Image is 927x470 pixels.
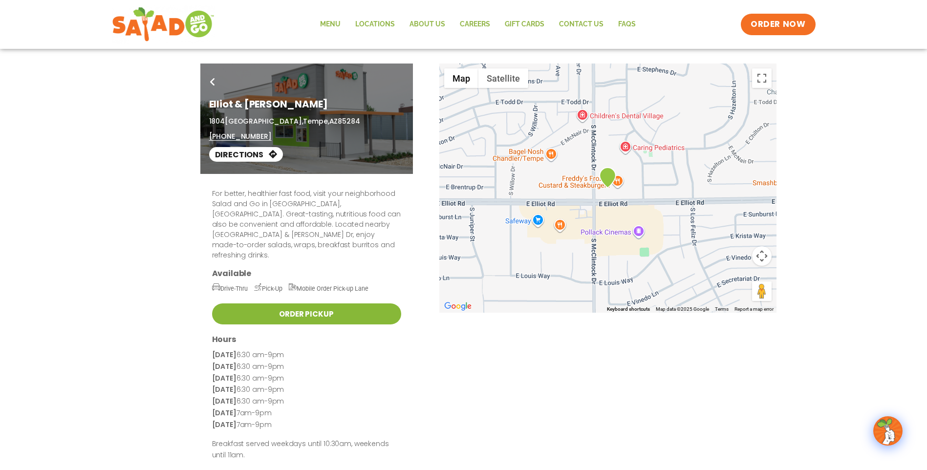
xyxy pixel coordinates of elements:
[212,373,401,385] p: 6:30 am-9pm
[212,361,401,373] p: 6:30 am-9pm
[212,385,237,394] strong: [DATE]
[112,5,215,44] img: new-SAG-logo-768×292
[209,147,283,162] a: Directions
[874,417,902,445] img: wpChatIcon
[289,285,369,292] span: Mobile Order Pick-up Lane
[741,14,815,35] a: ORDER NOW
[611,13,643,36] a: FAQs
[212,189,401,260] p: For better, healthier fast food, visit your neighborhood Salad and Go in [GEOGRAPHIC_DATA], [GEOG...
[329,116,338,126] span: AZ
[254,285,282,292] span: Pick-Up
[212,334,401,344] h3: Hours
[212,350,237,360] strong: [DATE]
[348,13,402,36] a: Locations
[751,19,805,30] span: ORDER NOW
[212,438,401,462] p: Breakfast served weekdays until 10:30am, weekends until 11am.
[212,407,401,419] p: 7am-9pm
[212,396,401,407] p: 6:30 am-9pm
[209,97,404,111] h1: Elliot & [PERSON_NAME]
[212,303,401,324] a: Order Pickup
[209,116,225,126] span: 1804
[212,285,248,292] span: Drive-Thru
[212,408,237,418] strong: [DATE]
[338,116,360,126] span: 85284
[212,268,401,278] h3: Available
[212,362,237,371] strong: [DATE]
[402,13,453,36] a: About Us
[313,13,348,36] a: Menu
[212,384,401,396] p: 6:30 am-9pm
[209,131,272,142] a: [PHONE_NUMBER]
[752,281,772,301] button: Drag Pegman onto the map to open Street View
[497,13,552,36] a: GIFT CARDS
[552,13,611,36] a: Contact Us
[212,349,401,361] p: 6:30 am-9pm
[212,396,237,406] strong: [DATE]
[752,246,772,266] button: Map camera controls
[734,306,774,312] a: Report a map error
[453,13,497,36] a: Careers
[303,116,329,126] span: Tempe,
[313,13,643,36] nav: Menu
[225,116,303,126] span: [GEOGRAPHIC_DATA],
[212,419,401,431] p: 7am-9pm
[212,373,237,383] strong: [DATE]
[212,420,237,429] strong: [DATE]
